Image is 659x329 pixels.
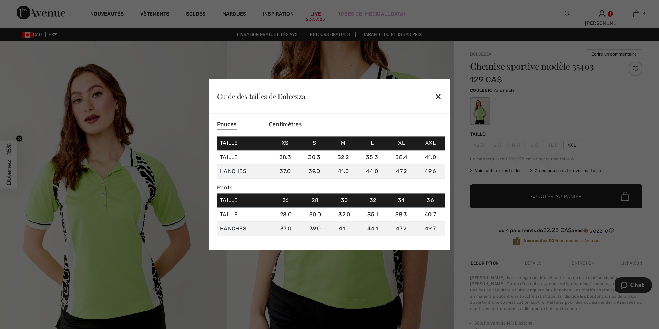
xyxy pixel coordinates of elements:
[271,194,300,208] td: 26
[269,121,302,128] span: Centimètres
[271,208,300,222] td: 28.0
[330,222,359,236] td: 41.0
[386,222,416,236] td: 47.2
[359,222,386,236] td: 44.1
[217,93,305,100] div: Guide des tailles de Dolcezza
[300,136,329,150] td: S
[217,164,271,179] td: Hanches
[300,194,330,208] td: 28
[416,222,445,236] td: 49.7
[329,164,357,179] td: 41.0
[329,150,357,164] td: 32.2
[387,164,416,179] td: 47.2
[387,136,416,150] td: XL
[217,120,237,129] span: Pouces
[217,184,445,191] div: Pants
[357,136,387,150] td: L
[217,150,271,164] td: Taille
[387,150,416,164] td: 38.4
[359,194,386,208] td: 32
[330,208,359,222] td: 32.0
[435,89,442,103] div: ✕
[271,222,300,236] td: 37.0
[386,208,416,222] td: 38.3
[329,136,357,150] td: M
[357,164,387,179] td: 44.0
[300,164,329,179] td: 39.0
[15,5,29,11] span: Chat
[416,150,445,164] td: 41.0
[416,136,445,150] td: XXL
[300,150,329,164] td: 30.3
[359,208,386,222] td: 35.1
[217,208,271,222] td: Taille
[300,222,330,236] td: 39.0
[330,194,359,208] td: 30
[217,194,271,208] td: Taille
[416,164,445,179] td: 49.6
[416,208,445,222] td: 40.7
[271,150,300,164] td: 28.3
[217,222,271,236] td: Hanches
[271,164,300,179] td: 37.0
[300,208,330,222] td: 30.0
[271,136,300,150] td: XS
[416,194,445,208] td: 36
[386,194,416,208] td: 34
[217,136,271,150] td: Taille
[357,150,387,164] td: 35.3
